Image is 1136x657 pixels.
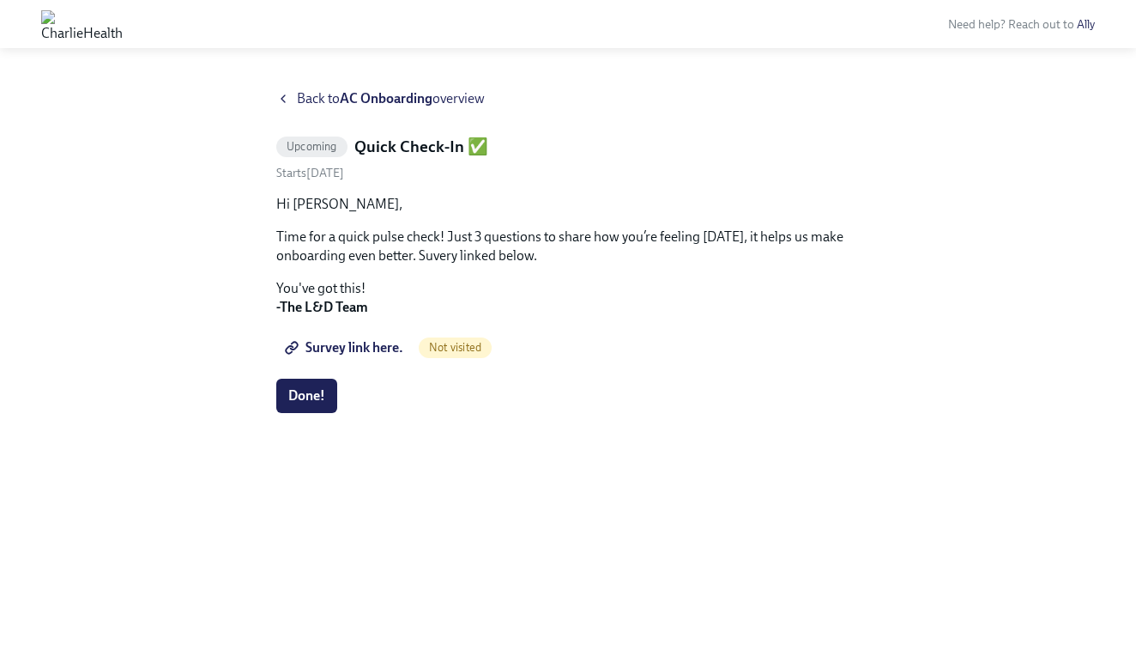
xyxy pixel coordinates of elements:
span: Upcoming [276,140,347,153]
a: Ally [1077,17,1095,32]
span: Thursday, August 28th 2025, 5:00 pm [276,166,344,180]
span: Need help? Reach out to [948,17,1095,32]
span: Back to overview [297,89,485,108]
span: Done! [288,387,325,405]
span: Not visited [419,341,492,354]
p: Time for a quick pulse check! Just 3 questions to share how you’re feeling [DATE], it helps us ma... [276,228,860,265]
strong: -The L&D Team [276,299,368,315]
a: Survey link here. [276,331,415,365]
button: Done! [276,379,337,413]
img: CharlieHealth [41,10,123,38]
p: You've got this! [276,279,860,317]
strong: AC Onboarding [340,90,432,106]
p: Hi [PERSON_NAME], [276,195,860,214]
a: Back toAC Onboardingoverview [276,89,860,108]
span: Survey link here. [288,339,403,356]
h5: Quick Check-In ✅ [354,136,488,158]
